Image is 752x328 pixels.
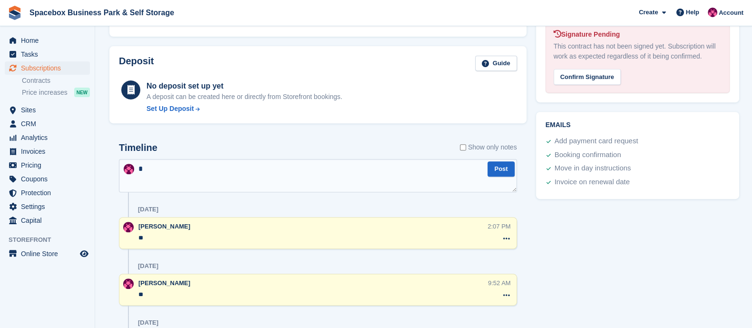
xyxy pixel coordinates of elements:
a: menu [5,34,90,47]
div: Signature Pending [554,30,722,40]
div: Move in day instructions [555,163,631,174]
a: Price increases NEW [22,87,90,98]
input: Show only notes [460,142,466,152]
a: menu [5,186,90,199]
span: Coupons [21,172,78,186]
div: No deposit set up yet [146,80,342,92]
a: Preview store [78,248,90,259]
a: menu [5,214,90,227]
a: menu [5,145,90,158]
span: Capital [21,214,78,227]
a: Confirm Signature [554,67,621,75]
img: Avishka Chauhan [708,8,717,17]
span: Create [639,8,658,17]
div: [DATE] [138,262,158,270]
span: Invoices [21,145,78,158]
span: Home [21,34,78,47]
span: Protection [21,186,78,199]
span: Help [686,8,699,17]
div: Confirm Signature [554,69,621,85]
div: 2:07 PM [488,222,510,231]
img: Avishka Chauhan [123,278,134,289]
span: Online Store [21,247,78,260]
div: Set Up Deposit [146,104,194,114]
div: [DATE] [138,319,158,327]
span: Tasks [21,48,78,61]
label: Show only notes [460,142,517,152]
a: Guide [475,56,517,71]
a: Set Up Deposit [146,104,342,114]
div: Invoice on renewal date [555,177,630,188]
div: NEW [74,88,90,97]
span: [PERSON_NAME] [138,223,190,230]
a: menu [5,103,90,117]
a: menu [5,131,90,144]
span: Price increases [22,88,68,97]
img: Avishka Chauhan [123,222,134,232]
span: [PERSON_NAME] [138,279,190,287]
a: menu [5,200,90,213]
span: Subscriptions [21,61,78,75]
span: Pricing [21,159,78,172]
img: Avishka Chauhan [124,164,134,174]
h2: Timeline [119,142,157,153]
p: A deposit can be created here or directly from Storefront bookings. [146,92,342,102]
a: menu [5,61,90,75]
div: [DATE] [138,206,158,213]
span: Settings [21,200,78,213]
span: Sites [21,103,78,117]
a: Spacebox Business Park & Self Storage [26,5,178,20]
a: menu [5,48,90,61]
h2: Emails [546,121,730,129]
div: Booking confirmation [555,149,621,161]
a: menu [5,247,90,260]
h2: Deposit [119,56,154,71]
a: Contracts [22,76,90,85]
span: Analytics [21,131,78,144]
a: menu [5,159,90,172]
img: stora-icon-8386f47178a22dfd0bd8f6a31ec36ba5ce8667c1dd55bd0f319d3a0aa187defe.svg [8,6,22,20]
span: CRM [21,117,78,130]
div: 9:52 AM [488,278,511,288]
a: menu [5,117,90,130]
a: menu [5,172,90,186]
span: Account [719,8,743,18]
div: Add payment card request [555,136,638,147]
button: Post [488,161,514,177]
span: Storefront [9,235,95,245]
div: This contract has not been signed yet. Subscription will work as expected regardless of it being ... [554,41,722,61]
